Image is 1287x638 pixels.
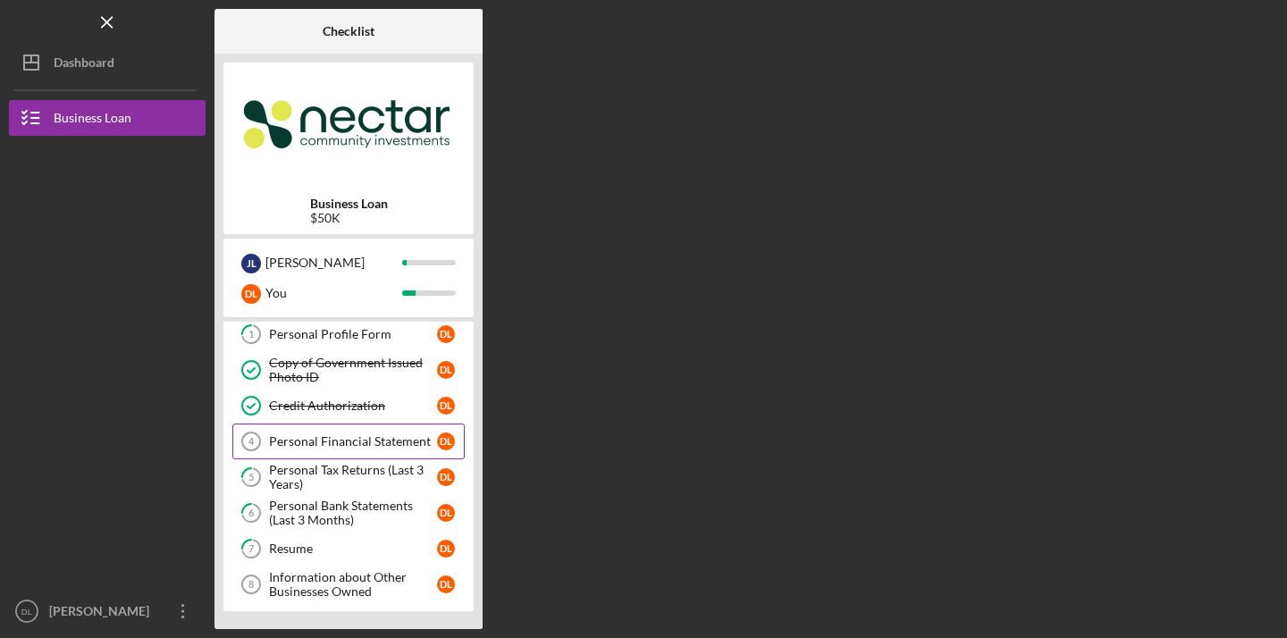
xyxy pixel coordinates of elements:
[437,397,455,415] div: D L
[265,248,402,278] div: [PERSON_NAME]
[310,197,388,211] b: Business Loan
[9,593,206,629] button: DL[PERSON_NAME]
[437,325,455,343] div: D L
[323,24,374,38] b: Checklist
[248,543,255,555] tspan: 7
[223,71,474,179] img: Product logo
[232,567,465,602] a: 8Information about Other Businesses OwnedDL
[310,211,388,225] div: $50K
[232,424,465,459] a: 4Personal Financial StatementDL
[232,459,465,495] a: 5Personal Tax Returns (Last 3 Years)DL
[437,504,455,522] div: D L
[9,100,206,136] button: Business Loan
[232,388,465,424] a: Credit AuthorizationDL
[269,327,437,341] div: Personal Profile Form
[437,575,455,593] div: D L
[248,329,254,340] tspan: 1
[248,508,255,519] tspan: 6
[232,531,465,567] a: 7ResumeDL
[54,100,131,140] div: Business Loan
[265,278,402,308] div: You
[241,284,261,304] div: D L
[21,607,33,617] text: DL
[248,436,255,447] tspan: 4
[9,45,206,80] button: Dashboard
[437,361,455,379] div: D L
[269,499,437,527] div: Personal Bank Statements (Last 3 Months)
[241,254,261,273] div: J L
[54,45,114,85] div: Dashboard
[269,356,437,384] div: Copy of Government Issued Photo ID
[437,540,455,558] div: D L
[269,541,437,556] div: Resume
[437,468,455,486] div: D L
[269,463,437,491] div: Personal Tax Returns (Last 3 Years)
[248,472,254,483] tspan: 5
[232,352,465,388] a: Copy of Government Issued Photo IDDL
[269,434,437,449] div: Personal Financial Statement
[45,593,161,634] div: [PERSON_NAME]
[232,495,465,531] a: 6Personal Bank Statements (Last 3 Months)DL
[437,432,455,450] div: D L
[248,579,254,590] tspan: 8
[232,316,465,352] a: 1Personal Profile FormDL
[269,399,437,413] div: Credit Authorization
[269,570,437,599] div: Information about Other Businesses Owned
